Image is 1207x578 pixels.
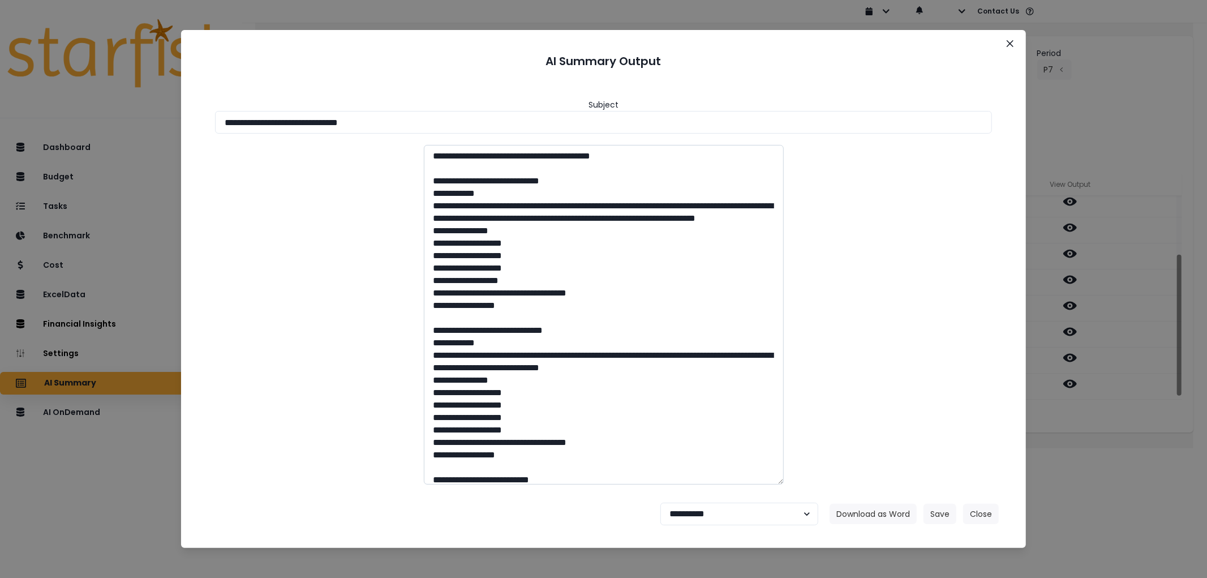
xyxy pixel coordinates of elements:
button: Close [1001,35,1019,53]
button: Close [963,504,999,524]
button: Download as Word [830,504,917,524]
button: Save [923,504,956,524]
header: AI Summary Output [195,44,1012,79]
header: Subject [589,99,618,111]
